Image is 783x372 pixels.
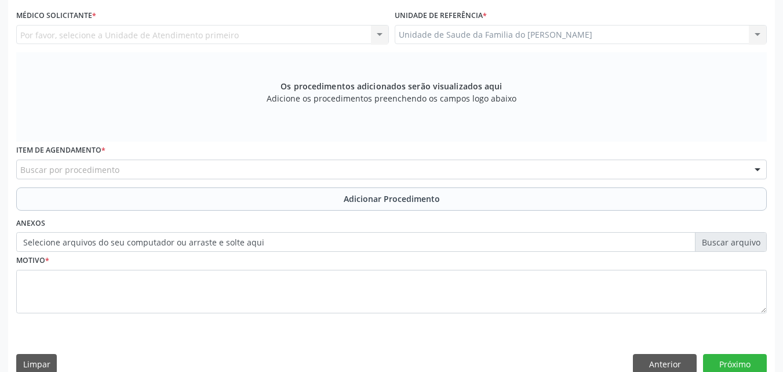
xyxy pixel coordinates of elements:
label: Anexos [16,215,45,233]
label: Item de agendamento [16,142,105,160]
button: Adicionar Procedimento [16,187,767,211]
label: Médico Solicitante [16,7,96,25]
label: Motivo [16,252,49,270]
label: Unidade de referência [395,7,487,25]
span: Adicione os procedimentos preenchendo os campos logo abaixo [267,92,516,104]
span: Buscar por procedimento [20,164,119,176]
span: Adicionar Procedimento [344,193,440,205]
span: Os procedimentos adicionados serão visualizados aqui [281,80,502,92]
